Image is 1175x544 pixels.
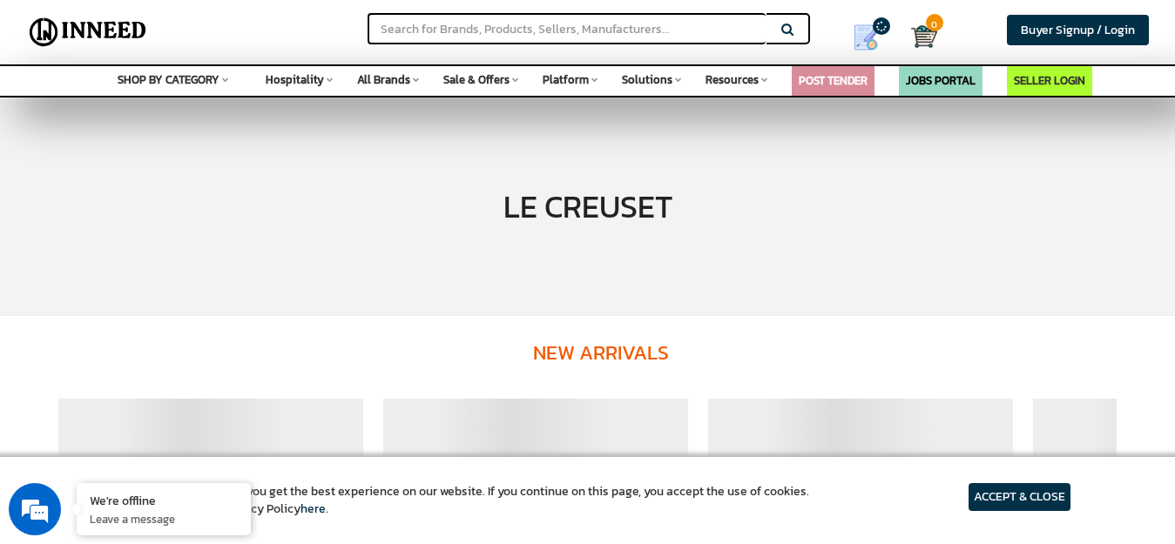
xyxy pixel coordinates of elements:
[1007,15,1149,45] a: Buyer Signup / Login
[834,17,910,57] a: my Quotes
[1021,21,1135,39] span: Buyer Signup / Login
[799,72,868,89] a: POST TENDER
[357,71,410,88] span: All Brands
[911,17,922,56] a: Cart 0
[1014,72,1085,89] a: SELLER LOGIN
[543,71,589,88] span: Platform
[622,71,672,88] span: Solutions
[105,483,809,518] article: We use cookies to ensure you get the best experience on our website. If you continue on this page...
[853,24,879,50] img: Show My Quotes
[368,13,765,44] input: Search for Brands, Products, Sellers, Manufacturers...
[706,71,759,88] span: Resources
[98,316,1103,390] h4: New Arrivals
[926,14,943,31] span: 0
[266,71,324,88] span: Hospitality
[906,72,976,89] a: JOBS PORTAL
[90,492,238,508] div: We're offline
[503,190,672,225] h1: LE CREUSET
[443,71,510,88] span: Sale & Offers
[911,24,937,50] img: Cart
[118,71,219,88] span: SHOP BY CATEGORY
[24,10,152,54] img: Inneed.Market
[90,511,238,527] p: Leave a message
[301,500,326,518] a: here
[969,483,1070,511] article: ACCEPT & CLOSE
